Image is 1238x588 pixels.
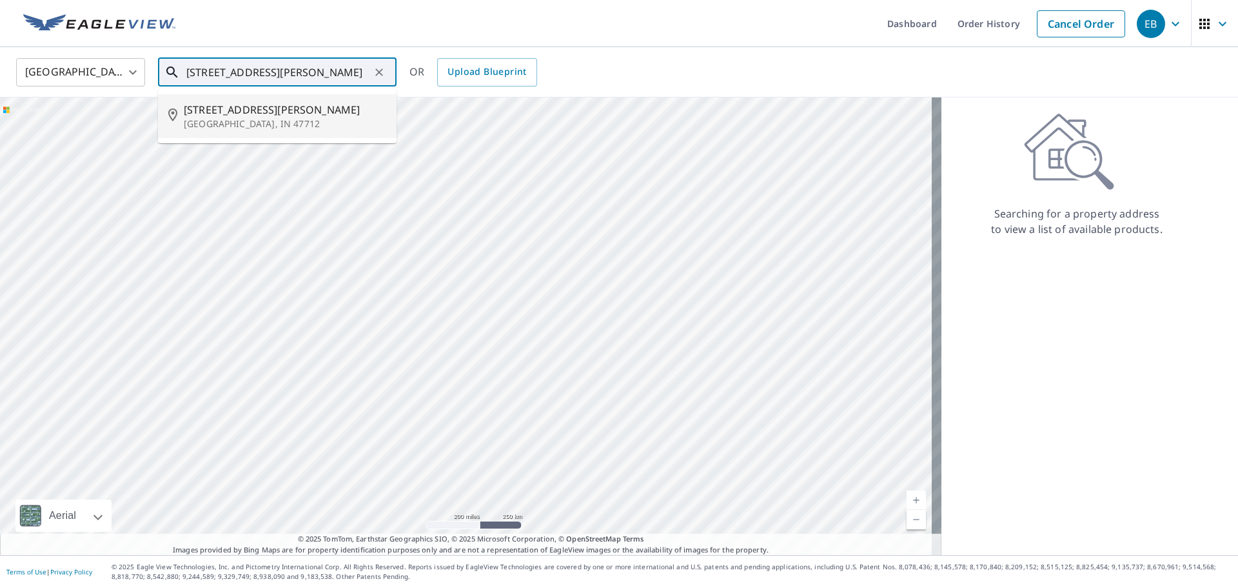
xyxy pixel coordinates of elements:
[990,206,1163,237] p: Searching for a property address to view a list of available products.
[184,117,386,130] p: [GEOGRAPHIC_DATA], IN 47712
[623,534,644,543] a: Terms
[437,58,536,86] a: Upload Blueprint
[298,534,644,545] span: © 2025 TomTom, Earthstar Geographics SIO, © 2025 Microsoft Corporation, ©
[184,102,386,117] span: [STREET_ADDRESS][PERSON_NAME]
[1037,10,1125,37] a: Cancel Order
[23,14,175,34] img: EV Logo
[50,567,92,576] a: Privacy Policy
[409,58,537,86] div: OR
[186,54,370,90] input: Search by address or latitude-longitude
[6,567,46,576] a: Terms of Use
[907,510,926,529] a: Current Level 5, Zoom Out
[370,63,388,81] button: Clear
[447,64,526,80] span: Upload Blueprint
[6,568,92,576] p: |
[45,500,80,532] div: Aerial
[16,54,145,90] div: [GEOGRAPHIC_DATA]
[112,562,1232,582] p: © 2025 Eagle View Technologies, Inc. and Pictometry International Corp. All Rights Reserved. Repo...
[15,500,112,532] div: Aerial
[907,491,926,510] a: Current Level 5, Zoom In
[1137,10,1165,38] div: EB
[566,534,620,543] a: OpenStreetMap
